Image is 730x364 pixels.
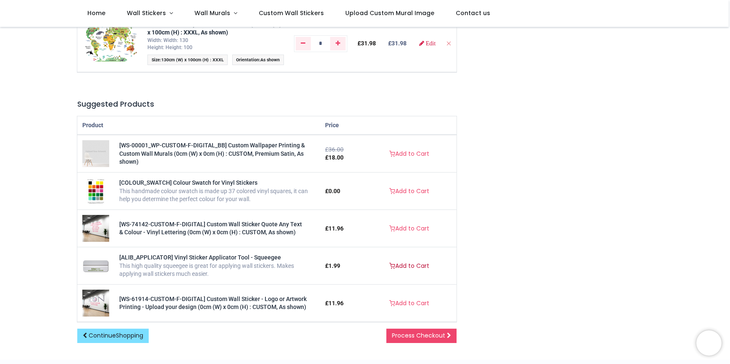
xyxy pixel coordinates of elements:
[194,9,230,17] span: Wall Murals
[446,40,452,47] a: Remove from cart
[82,215,109,242] img: [WS-74142-CUSTOM-F-DIGITAL] Custom Wall Sticker Quote Any Text & Colour - Vinyl Lettering (0cm (W...
[82,140,109,167] img: [WS-00001_WP-CUSTOM-F-DIGITAL_BB] Custom Wallpaper Printing & Custom Wall Murals (0cm (W) x 0cm (...
[119,296,307,311] a: [WS-61914-CUSTOM-F-DIGITAL] Custom Wall Sticker - Logo or Artwork Printing - Upload your design (...
[161,57,224,63] span: 130cm (W) x 100cm (H) : XXXL
[82,299,109,306] a: [WS-61914-CUSTOM-F-DIGITAL] Custom Wall Sticker - Logo or Artwork Printing - Upload your design (...
[320,116,362,135] th: Price
[77,116,320,135] th: Product
[82,252,109,279] img: [ALIB_APPLICATOR] Vinyl Sticker Applicator Tool - Squeegee
[87,9,105,17] span: Home
[82,150,109,157] a: [WS-00001_WP-CUSTOM-F-DIGITAL_BB] Custom Wallpaper Printing & Custom Wall Murals (0cm (W) x 0cm (...
[152,57,160,63] span: Size
[119,262,315,278] div: This high quality squeegee is great for applying wall stickers. Makes applying wall stickers much...
[325,225,344,232] span: £
[388,40,407,47] b: £
[419,40,436,46] a: Edit
[119,254,281,261] a: [ALIB_APPLICATOR] Vinyl Sticker Applicator Tool - Squeegee
[328,300,344,306] span: 11.96
[384,147,435,161] a: Add to Cart
[89,331,143,340] span: Continue
[119,187,315,204] div: This handmade colour swatch is made up 37 colored vinyl squares, it can help you determine the pe...
[82,262,109,269] a: [ALIB_APPLICATOR] Vinyl Sticker Applicator Tool - Squeegee
[384,296,435,311] a: Add to Cart
[86,178,105,204] img: [COLOUR_SWATCH] Colour Swatch for Vinyl Stickers
[325,188,340,194] span: £
[82,225,109,231] a: [WS-74142-CUSTOM-F-DIGITAL] Custom Wall Sticker Quote Any Text & Colour - Vinyl Lettering (0cm (W...
[325,262,340,269] span: £
[328,146,344,153] span: 36.00
[386,329,457,343] a: Process Checkout
[86,187,105,194] a: [COLOUR_SWATCH] Colour Swatch for Vinyl Stickers
[696,330,722,356] iframe: Brevo live chat
[77,99,457,110] h5: Suggested Products
[127,9,166,17] span: Wall Stickers
[330,37,346,50] a: Add one
[116,331,143,340] span: Shopping
[328,188,340,194] span: 0.00
[345,9,434,17] span: Upload Custom Mural Image
[119,221,302,236] a: [WS-74142-CUSTOM-F-DIGITAL] Custom Wall Sticker Quote Any Text & Colour - Vinyl Lettering (0cm (W...
[119,179,257,186] a: [COLOUR_SWATCH] Colour Swatch for Vinyl Stickers
[426,40,436,46] span: Edit
[456,9,490,17] span: Contact us
[119,142,305,165] a: [WS-00001_WP-CUSTOM-F-DIGITAL_BB] Custom Wallpaper Printing & Custom Wall Murals (0cm (W) x 0cm (...
[260,57,280,63] span: As shown
[232,55,284,65] span: :
[325,300,344,306] span: £
[392,331,445,340] span: Process Checkout
[82,290,109,317] img: [WS-61914-CUSTOM-F-DIGITAL] Custom Wall Sticker - Logo or Artwork Printing - Upload your design (...
[77,329,149,343] a: ContinueShopping
[325,146,344,153] del: £
[296,37,311,50] a: Remove one
[391,40,407,47] span: 31.98
[147,37,188,43] span: Width: Width: 130
[328,225,344,232] span: 11.96
[84,21,137,62] img: 8KKaiMAAAABklEQVQDANK7nAQprQqCAAAAAElFTkSuQmCC
[357,40,376,47] span: £
[384,259,435,273] a: Add to Cart
[384,222,435,236] a: Add to Cart
[236,57,259,63] span: Orientation
[147,45,192,50] span: Height: Height: 100
[147,55,228,65] span: :
[361,40,376,47] span: 31.98
[325,154,344,161] span: £
[328,154,344,161] span: 18.00
[328,262,340,269] span: 1.99
[259,9,324,17] span: Custom Wall Stickers
[384,184,435,199] a: Add to Cart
